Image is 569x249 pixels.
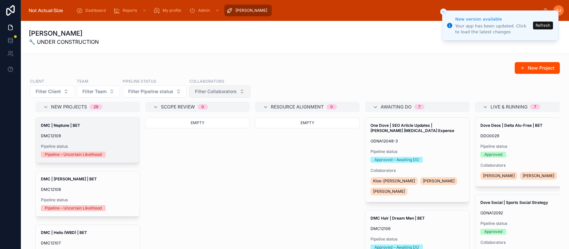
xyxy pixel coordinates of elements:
[484,229,502,235] div: Approved
[29,29,99,38] h1: [PERSON_NAME]
[191,120,204,125] span: Empty
[271,104,324,110] span: Resource alignment
[41,144,134,149] span: Pipeline status
[112,5,150,16] a: Reports
[483,173,515,178] span: [PERSON_NAME]
[41,123,80,128] strong: DMC | Neptune | BET
[371,216,425,221] strong: DMC Hair | Dream Men | BET
[484,152,502,158] div: Approved
[123,8,137,13] span: Reports
[195,88,237,95] span: Filter Collaborators
[330,104,333,109] div: 0
[35,117,140,163] a: DMC | Neptune | BETDMC12109Pipeline statusPipeline – Uncertain Likelihood
[41,187,134,192] span: DMC12108
[128,88,173,95] span: Filter Pipeline status
[26,5,66,16] img: App logo
[534,104,536,109] div: 7
[301,120,314,125] span: Empty
[123,78,156,84] label: Pipeline status
[41,230,87,235] strong: DMC | Helio (WBD) | BET
[71,3,543,18] div: scrollable content
[491,104,527,110] span: Live & running
[224,5,272,16] a: [PERSON_NAME]
[30,78,44,84] label: Client
[35,171,140,217] a: DMC | [PERSON_NAME] | BETDMC12108Pipeline statusPipeline – Uncertain Likelihood
[371,139,464,144] span: ODNA12048-3
[45,205,102,211] div: Pipeline – Uncertain Likelihood
[45,152,102,158] div: Pipeline – Uncertain Likelihood
[51,104,87,110] span: New projects
[163,8,181,13] span: My profile
[418,104,421,109] div: 7
[371,168,464,173] span: Collaborators
[523,173,554,178] span: [PERSON_NAME]
[455,23,531,35] div: Your app has been updated. Click to load the latest changes
[161,104,195,110] span: Scope review
[533,22,553,29] button: Refresh
[371,237,464,242] span: Pipeline status
[29,38,99,46] span: 🔧 UNDER CONSTRUCTION
[365,117,470,202] a: One Dove | SEO Article Updates | [PERSON_NAME] [MEDICAL_DATA] ExpenseODNA12048-3Pipeline statusAp...
[36,88,61,95] span: Filter Client
[41,241,134,246] span: DMC12107
[371,123,454,133] strong: One Dove | SEO Article Updates | [PERSON_NAME] [MEDICAL_DATA] Expense
[85,8,106,13] span: Dashboard
[440,8,447,15] button: Close toast
[373,189,405,194] span: [PERSON_NAME]
[30,85,74,98] button: Select Button
[77,85,120,98] button: Select Button
[374,157,419,163] div: Approved – Awaiting DO
[41,176,97,181] strong: DMC | [PERSON_NAME] | BET
[82,88,107,95] span: Filter Team
[373,178,415,184] span: Kloe-[PERSON_NAME]
[235,8,267,13] span: [PERSON_NAME]
[198,8,210,13] span: Admin
[455,16,531,23] div: New version available
[381,104,412,110] span: Awaiting DO
[423,178,455,184] span: [PERSON_NAME]
[480,123,543,128] strong: Dove Deos | Delta Alu-Free | BET
[201,104,204,109] div: 0
[77,78,88,84] label: Team
[189,85,250,98] button: Select Button
[187,5,223,16] a: Admin
[480,200,548,205] strong: Dove Social | Sports Social Strategy
[123,85,187,98] button: Select Button
[151,5,186,16] a: My profile
[371,149,464,154] span: Pipeline status
[515,62,560,74] button: New Project
[556,8,561,13] span: SJ
[41,197,134,203] span: Pipeline status
[189,78,224,84] label: Collaborators
[94,104,98,109] div: 29
[74,5,110,16] a: Dashboard
[371,226,464,231] span: DMC12106
[41,133,134,139] span: DMC12109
